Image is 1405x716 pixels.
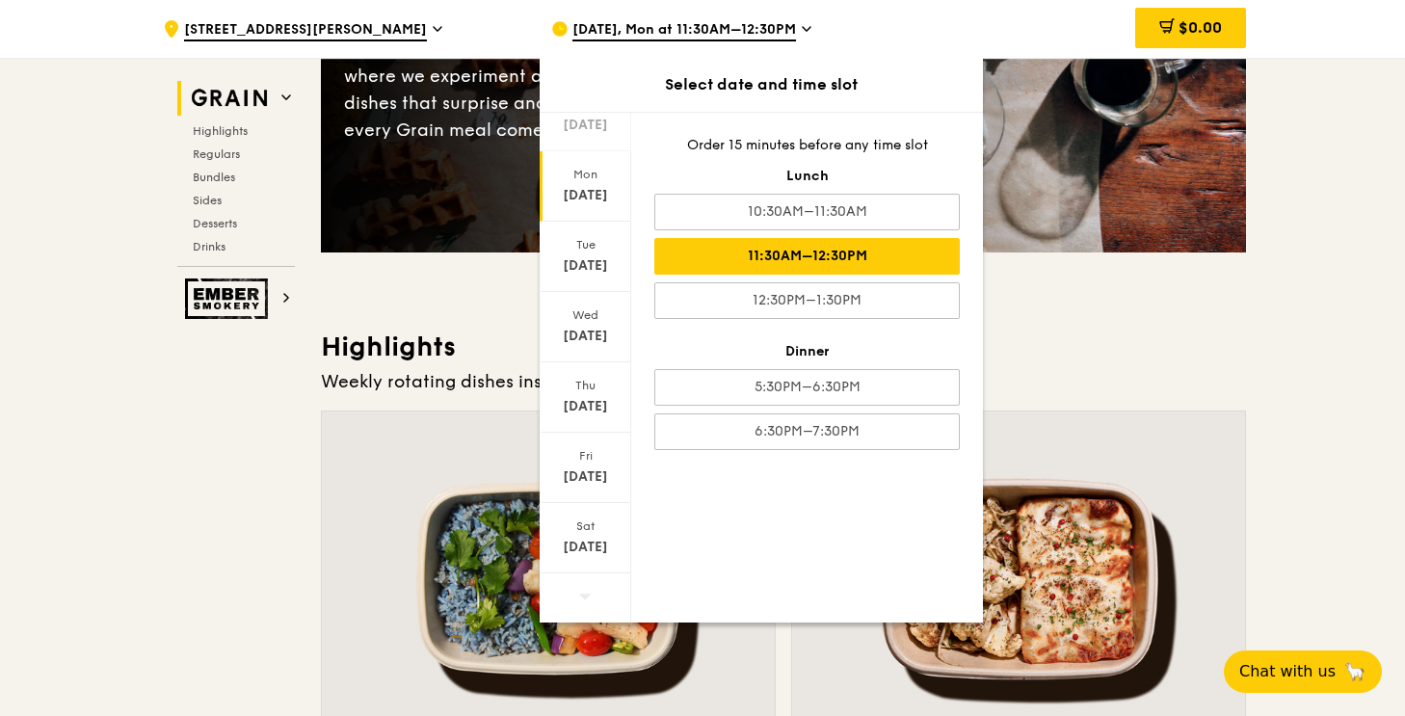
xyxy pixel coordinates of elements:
[193,240,225,253] span: Drinks
[654,194,960,230] div: 10:30AM–11:30AM
[185,81,274,116] img: Grain web logo
[185,278,274,319] img: Ember Smokery web logo
[654,342,960,361] div: Dinner
[1179,18,1222,37] span: $0.00
[543,518,628,534] div: Sat
[543,256,628,276] div: [DATE]
[193,194,222,207] span: Sides
[1224,650,1382,693] button: Chat with us🦙
[543,397,628,416] div: [DATE]
[654,369,960,406] div: 5:30PM–6:30PM
[184,20,427,41] span: [STREET_ADDRESS][PERSON_NAME]
[193,171,235,184] span: Bundles
[543,378,628,393] div: Thu
[654,167,960,186] div: Lunch
[321,368,1246,395] div: Weekly rotating dishes inspired by flavours from around the world.
[654,136,960,155] div: Order 15 minutes before any time slot
[1239,660,1336,683] span: Chat with us
[193,217,237,230] span: Desserts
[543,116,628,135] div: [DATE]
[1343,660,1366,683] span: 🦙
[654,413,960,450] div: 6:30PM–7:30PM
[321,330,1246,364] h3: Highlights
[543,237,628,252] div: Tue
[572,20,796,41] span: [DATE], Mon at 11:30AM–12:30PM
[344,9,783,144] div: The Grain that loves to play. With ingredients. Flavours. Food. The kitchen is our happy place, w...
[193,147,240,161] span: Regulars
[654,238,960,275] div: 11:30AM–12:30PM
[540,73,983,96] div: Select date and time slot
[543,448,628,464] div: Fri
[543,167,628,182] div: Mon
[543,307,628,323] div: Wed
[543,327,628,346] div: [DATE]
[654,282,960,319] div: 12:30PM–1:30PM
[543,538,628,557] div: [DATE]
[193,124,248,138] span: Highlights
[543,186,628,205] div: [DATE]
[543,467,628,487] div: [DATE]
